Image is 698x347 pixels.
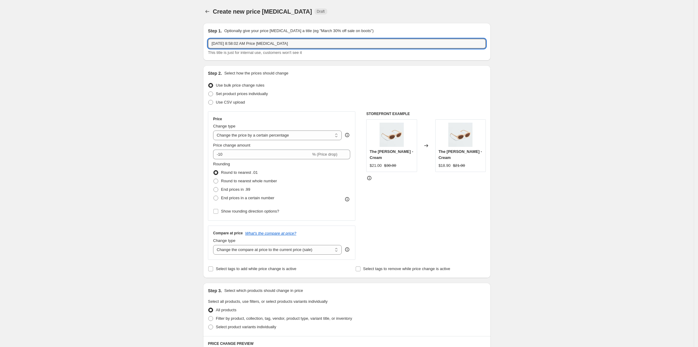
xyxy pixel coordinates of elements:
[216,83,264,88] span: Use bulk price change rules
[245,231,296,236] button: What's the compare at price?
[213,8,312,15] span: Create new price [MEDICAL_DATA]
[439,163,451,169] div: $18.90
[453,163,465,169] strike: $21.00
[203,7,212,16] button: Price change jobs
[213,231,243,236] h3: Compare at price
[213,162,230,166] span: Rounding
[380,123,404,147] img: 220915_LuvLou_Product29_2afac0c1-cced-426e-aeab-327d20b3aa10_80x.jpg
[221,209,279,213] span: Show rounding direction options?
[208,28,222,34] h2: Step 1.
[216,308,236,312] span: All products
[221,179,277,183] span: Round to nearest whole number
[216,266,296,271] span: Select tags to add while price change is active
[312,152,337,157] span: % (Price drop)
[213,143,250,147] span: Price change amount
[208,39,486,48] input: 30% off holiday sale
[224,28,374,34] p: Optionally give your price [MEDICAL_DATA] a title (eg "March 30% off sale on boots")
[224,70,288,76] p: Select how the prices should change
[439,149,482,160] span: The [PERSON_NAME] - Cream
[213,124,235,128] span: Change type
[370,163,382,169] div: $21.00
[344,132,350,138] div: help
[216,316,352,321] span: Filter by product, collection, tag, vendor, product type, variant title, or inventory
[363,266,450,271] span: Select tags to remove while price change is active
[224,288,303,294] p: Select which products should change in price
[208,50,302,55] span: This title is just for internal use, customers won't see it
[366,111,486,116] h6: STOREFRONT EXAMPLE
[213,150,311,159] input: -15
[221,187,250,192] span: End prices in .99
[213,238,235,243] span: Change type
[384,163,396,169] strike: $30.00
[213,117,222,121] h3: Price
[216,100,245,104] span: Use CSV upload
[216,91,268,96] span: Set product prices individually
[370,149,413,160] span: The [PERSON_NAME] - Cream
[221,196,274,200] span: End prices in a certain number
[216,325,276,329] span: Select product variants individually
[208,341,486,346] h6: PRICE CHANGE PREVIEW
[208,288,222,294] h2: Step 3.
[317,9,325,14] span: Draft
[208,70,222,76] h2: Step 2.
[344,246,350,253] div: help
[221,170,258,175] span: Round to nearest .01
[208,299,328,304] span: Select all products, use filters, or select products variants individually
[448,123,472,147] img: 220915_LuvLou_Product29_2afac0c1-cced-426e-aeab-327d20b3aa10_80x.jpg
